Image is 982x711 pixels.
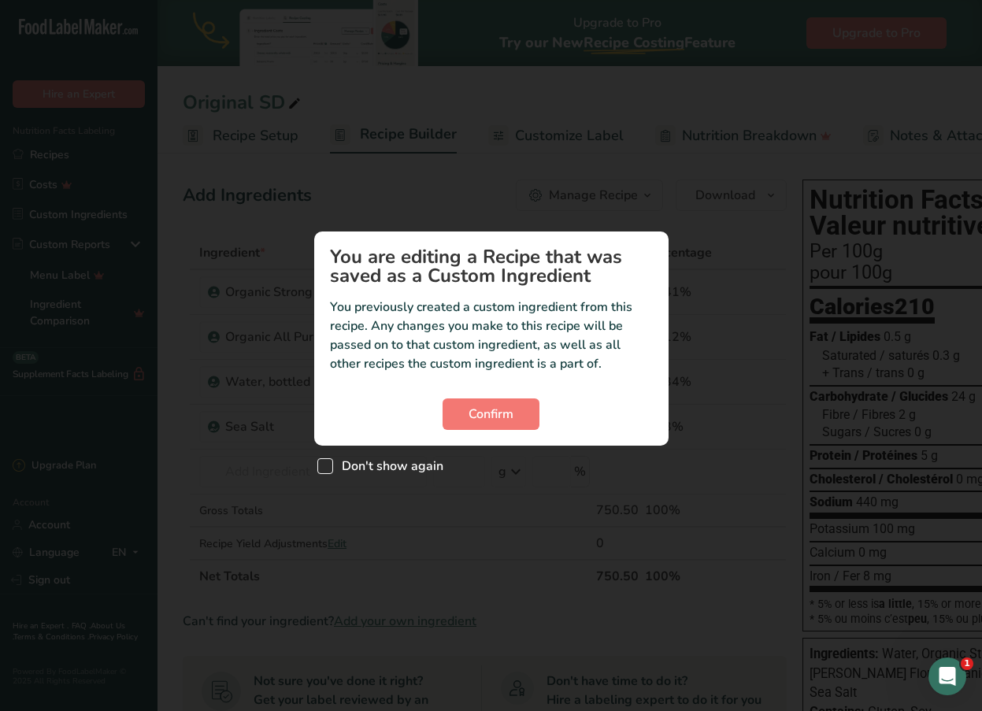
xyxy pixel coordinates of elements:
button: Confirm [443,398,539,430]
span: Confirm [469,405,513,424]
p: You previously created a custom ingredient from this recipe. Any changes you make to this recipe ... [330,298,653,373]
span: 1 [961,657,973,670]
span: Don't show again [333,458,443,474]
h1: You are editing a Recipe that was saved as a Custom Ingredient [330,247,653,285]
iframe: Intercom live chat [928,657,966,695]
